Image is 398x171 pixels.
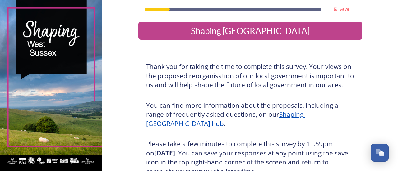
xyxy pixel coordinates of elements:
[154,149,175,157] strong: [DATE]
[146,110,305,128] a: Shaping [GEOGRAPHIC_DATA] hub
[340,6,349,12] strong: Save
[146,62,354,90] h3: Thank you for taking the time to complete this survey. Your views on the proposed reorganisation ...
[146,101,354,128] h3: You can find more information about the proposals, including a range of frequently asked question...
[371,144,389,162] button: Open Chat
[141,24,360,37] div: Shaping [GEOGRAPHIC_DATA]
